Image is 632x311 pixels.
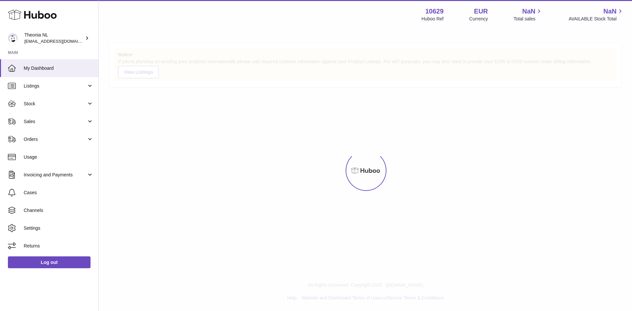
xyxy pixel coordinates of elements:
[24,65,93,71] span: My Dashboard
[513,7,543,22] a: NaN Total sales
[474,7,488,16] strong: EUR
[8,256,91,268] a: Log out
[24,32,84,44] div: Theonia NL
[522,7,535,16] span: NaN
[425,7,444,16] strong: 10629
[603,7,617,16] span: NaN
[8,33,18,43] img: info@wholesomegoods.eu
[24,118,87,125] span: Sales
[24,154,93,160] span: Usage
[568,7,624,22] a: NaN AVAILABLE Stock Total
[24,243,93,249] span: Returns
[24,101,87,107] span: Stock
[422,16,444,22] div: Huboo Ref
[24,190,93,196] span: Cases
[24,225,93,231] span: Settings
[24,207,93,214] span: Channels
[24,39,97,44] span: [EMAIL_ADDRESS][DOMAIN_NAME]
[568,16,624,22] span: AVAILABLE Stock Total
[24,172,87,178] span: Invoicing and Payments
[513,16,543,22] span: Total sales
[24,83,87,89] span: Listings
[24,136,87,143] span: Orders
[469,16,488,22] div: Currency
